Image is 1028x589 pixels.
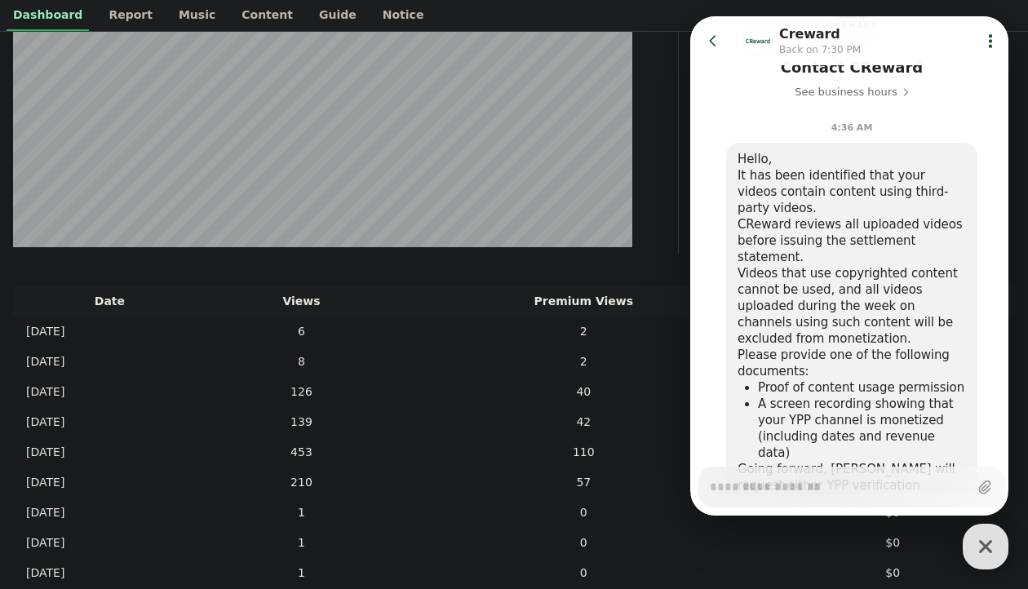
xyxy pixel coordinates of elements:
[206,467,397,498] td: 210
[397,377,770,407] td: 40
[397,317,770,347] td: 2
[26,353,64,370] p: [DATE]
[206,286,397,317] th: Views
[397,498,770,528] td: 0
[206,317,397,347] td: 6
[690,16,1008,516] iframe: To enrich screen reader interactions, please activate Accessibility in Grammarly extension settings
[206,437,397,467] td: 453
[397,467,770,498] td: 57
[26,534,64,551] p: [DATE]
[26,474,64,491] p: [DATE]
[397,558,770,588] td: 0
[397,407,770,437] td: 42
[206,407,397,437] td: 139
[771,558,1015,588] td: $0
[26,504,64,521] p: [DATE]
[397,528,770,558] td: 0
[26,414,64,431] p: [DATE]
[771,528,1015,558] td: $0
[206,377,397,407] td: 126
[26,444,64,461] p: [DATE]
[397,437,770,467] td: 110
[206,558,397,588] td: 1
[206,347,397,377] td: 8
[26,383,64,401] p: [DATE]
[206,498,397,528] td: 1
[26,323,64,340] p: [DATE]
[397,286,770,317] th: Premium Views
[206,528,397,558] td: 1
[26,565,64,582] p: [DATE]
[47,445,276,510] div: Going forward, [PERSON_NAME] will request either YPP verification documents or proof of content u...
[397,347,770,377] td: 2
[13,286,206,317] th: Date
